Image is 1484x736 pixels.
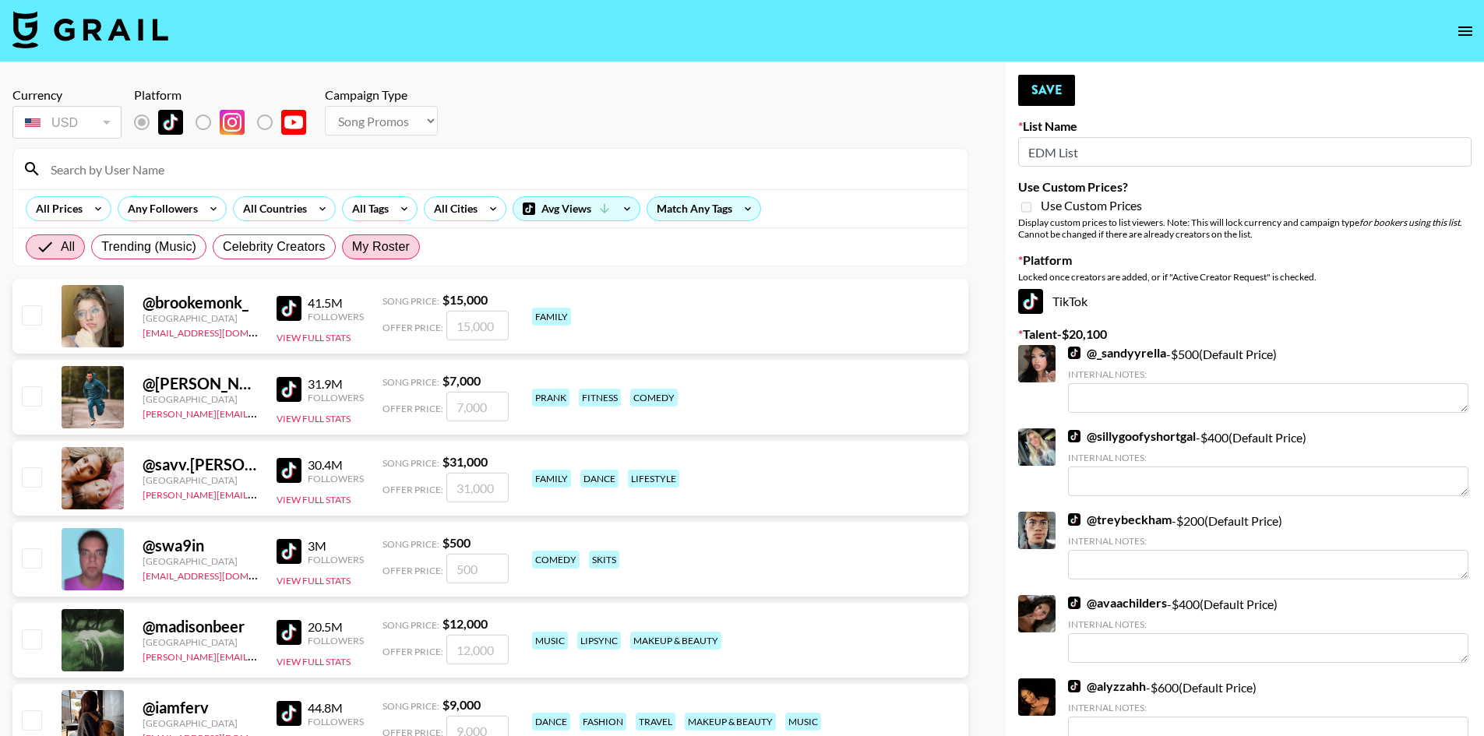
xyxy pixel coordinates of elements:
div: 30.4M [308,457,364,473]
div: Locked once creators are added, or if "Active Creator Request" is checked. [1018,271,1472,283]
div: All Tags [343,197,392,220]
label: Platform [1018,252,1472,268]
img: Grail Talent [12,11,168,48]
div: comedy [532,551,580,569]
div: makeup & beauty [685,713,776,731]
img: TikTok [277,377,301,402]
button: View Full Stats [277,332,351,343]
img: YouTube [281,110,306,135]
span: Offer Price: [382,565,443,576]
div: @ swa9in [143,536,258,555]
div: music [785,713,821,731]
div: Internal Notes: [1068,535,1468,547]
span: Song Price: [382,700,439,712]
div: TikTok [1018,289,1472,314]
button: View Full Stats [277,656,351,667]
a: [PERSON_NAME][EMAIL_ADDRESS][DOMAIN_NAME] [143,486,373,501]
div: - $ 400 (Default Price) [1068,428,1468,496]
div: All Cities [425,197,481,220]
div: Campaign Type [325,87,438,103]
div: Internal Notes: [1068,618,1468,630]
span: Song Price: [382,457,439,469]
a: @alyzzahh [1068,678,1146,694]
div: Platform [134,87,319,103]
div: travel [636,713,675,731]
div: dance [580,470,619,488]
span: All [61,238,75,256]
div: All Prices [26,197,86,220]
div: lipsync [577,632,621,650]
div: [GEOGRAPHIC_DATA] [143,312,258,324]
button: open drawer [1450,16,1481,47]
img: TikTok [1068,430,1080,442]
strong: $ 12,000 [442,616,488,631]
a: [PERSON_NAME][EMAIL_ADDRESS][DOMAIN_NAME] [143,405,373,420]
input: 31,000 [446,473,509,502]
div: 3M [308,538,364,554]
button: View Full Stats [277,413,351,424]
label: Use Custom Prices? [1018,179,1472,195]
div: Followers [308,716,364,727]
img: TikTok [1068,680,1080,692]
div: Followers [308,554,364,565]
div: [GEOGRAPHIC_DATA] [143,474,258,486]
div: Display custom prices to list viewers. Note: This will lock currency and campaign type . Cannot b... [1018,217,1472,240]
div: skits [589,551,619,569]
label: List Name [1018,118,1472,134]
div: Match Any Tags [647,197,760,220]
div: @ savv.[PERSON_NAME] [143,455,258,474]
span: Use Custom Prices [1041,198,1142,213]
img: TikTok [277,296,301,321]
strong: $ 31,000 [442,454,488,469]
div: fitness [579,389,621,407]
span: Offer Price: [382,322,443,333]
div: lifestyle [628,470,679,488]
div: - $ 200 (Default Price) [1068,512,1468,579]
strong: $ 500 [442,535,471,550]
span: Song Price: [382,295,439,307]
button: Save [1018,75,1075,106]
div: Followers [308,473,364,484]
input: 15,000 [446,311,509,340]
input: Search by User Name [41,157,958,181]
div: 20.5M [308,619,364,635]
span: Song Price: [382,538,439,550]
div: All Countries [234,197,310,220]
div: @ iamferv [143,698,258,717]
div: music [532,632,568,650]
input: 7,000 [446,392,509,421]
div: USD [16,109,118,136]
img: TikTok [277,458,301,483]
span: Offer Price: [382,646,443,657]
div: makeup & beauty [630,632,721,650]
span: Song Price: [382,619,439,631]
span: My Roster [352,238,410,256]
div: [GEOGRAPHIC_DATA] [143,636,258,648]
img: TikTok [277,620,301,645]
div: Internal Notes: [1068,368,1468,380]
div: prank [532,389,569,407]
div: @ madisonbeer [143,617,258,636]
div: [GEOGRAPHIC_DATA] [143,393,258,405]
div: Avg Views [513,197,640,220]
div: Internal Notes: [1068,702,1468,713]
img: TikTok [1018,289,1043,314]
input: 500 [446,554,509,583]
span: Celebrity Creators [223,238,326,256]
div: [GEOGRAPHIC_DATA] [143,717,258,729]
a: @avaachilders [1068,595,1167,611]
div: @ [PERSON_NAME].[PERSON_NAME] [143,374,258,393]
a: @treybeckham [1068,512,1172,527]
strong: $ 9,000 [442,697,481,712]
strong: $ 15,000 [442,292,488,307]
a: [EMAIL_ADDRESS][DOMAIN_NAME] [143,567,299,582]
img: TikTok [277,539,301,564]
a: [EMAIL_ADDRESS][DOMAIN_NAME] [143,324,299,339]
div: 44.8M [308,700,364,716]
div: 31.9M [308,376,364,392]
div: Currency [12,87,122,103]
div: Any Followers [118,197,201,220]
div: Internal Notes: [1068,452,1468,463]
a: [PERSON_NAME][EMAIL_ADDRESS][DOMAIN_NAME] [143,648,373,663]
img: TikTok [277,701,301,726]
